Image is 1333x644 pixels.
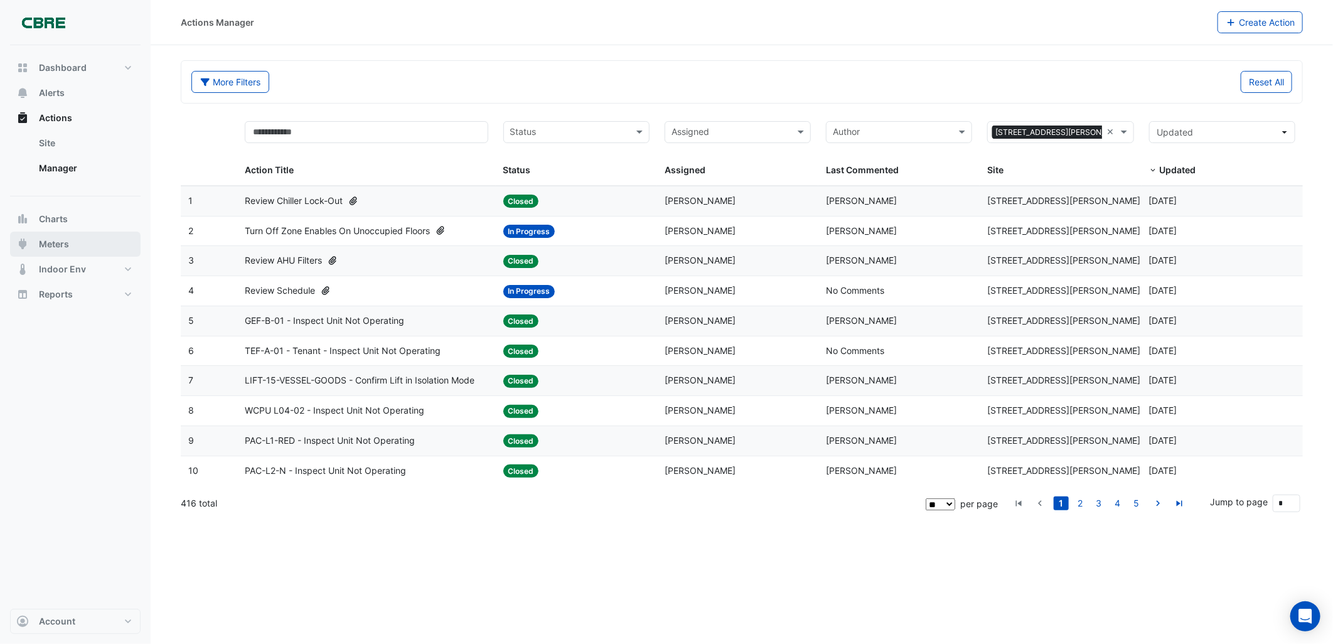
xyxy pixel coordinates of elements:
span: [STREET_ADDRESS][PERSON_NAME] [987,465,1140,476]
app-icon: Meters [16,238,29,250]
span: [STREET_ADDRESS][PERSON_NAME] [987,435,1140,446]
span: ​[PERSON_NAME] [665,225,736,236]
button: Alerts [10,80,141,105]
a: go to first page [1011,496,1026,510]
span: [PERSON_NAME] [826,435,897,446]
span: Assigned [665,164,705,175]
span: Closed [503,314,539,328]
button: Account [10,609,141,634]
span: Review Chiller Lock-Out [245,194,343,208]
span: [PERSON_NAME] [665,315,736,326]
span: Review Schedule [245,284,315,298]
span: 6 [188,345,194,356]
span: [STREET_ADDRESS][PERSON_NAME] [987,225,1140,236]
span: 2 [188,225,193,236]
span: ​[PERSON_NAME] [665,375,736,385]
span: [STREET_ADDRESS][PERSON_NAME] [987,375,1140,385]
span: Closed [503,375,539,388]
span: 8 [188,405,194,416]
span: Status [503,164,531,175]
span: ​[PERSON_NAME] [826,465,897,476]
div: Open Intercom Messenger [1290,601,1320,631]
span: [STREET_ADDRESS][PERSON_NAME] [987,195,1140,206]
app-icon: Charts [16,213,29,225]
span: Updated [1157,127,1194,137]
span: In Progress [503,225,555,238]
span: 9 [188,435,194,446]
span: 2025-05-26T10:04:07.880 [1149,375,1177,385]
a: 3 [1091,496,1106,510]
span: 2025-05-26T10:00:04.338 [1149,465,1177,476]
span: No Comments [826,285,884,296]
span: [STREET_ADDRESS][PERSON_NAME] [992,126,1133,139]
span: ​[PERSON_NAME] [826,255,897,266]
span: [STREET_ADDRESS][PERSON_NAME] [987,255,1140,266]
span: Closed [503,195,539,208]
app-icon: Dashboard [16,62,29,74]
div: Actions [10,131,141,186]
a: 1 [1054,496,1069,510]
li: page 3 [1089,496,1108,510]
span: [PERSON_NAME] [826,195,897,206]
app-icon: Actions [16,112,29,124]
li: page 2 [1071,496,1089,510]
a: Manager [29,156,141,181]
span: Reports [39,288,73,301]
button: More Filters [191,71,269,93]
div: Actions Manager [181,16,254,29]
span: 2025-05-26T10:01:52.033 [1149,405,1177,416]
span: TEF-A-01 - Tenant - Inspect Unit Not Operating [245,344,441,358]
span: Site [987,164,1004,175]
span: Clear [1107,125,1118,139]
span: 2025-05-26T10:01:44.619 [1149,435,1177,446]
span: Closed [503,434,539,448]
span: 10 [188,465,198,476]
span: 2025-09-02T15:09:33.045 [1149,225,1177,236]
span: PAC-L1-RED - Inspect Unit Not Operating [245,434,415,448]
span: 2025-08-22T08:20:32.308 [1149,315,1177,326]
span: [STREET_ADDRESS][PERSON_NAME] [987,315,1140,326]
li: page 5 [1127,496,1146,510]
span: 1 [188,195,193,206]
div: 416 total [181,488,923,519]
span: Alerts [39,87,65,99]
span: Turn Off Zone Enables On Unoccupied Floors [245,224,430,239]
span: Closed [503,255,539,268]
span: 2025-08-29T10:38:08.499 [1149,285,1177,296]
span: [PERSON_NAME] [665,195,736,206]
span: [PERSON_NAME] [826,375,897,385]
span: LIFT-15-VESSEL-GOODS - Confirm Lift in Isolation Mode [245,373,474,388]
span: ​[PERSON_NAME] [665,255,736,266]
button: Updated [1149,121,1295,143]
span: 2025-09-04T10:23:18.651 [1149,195,1177,206]
a: 4 [1110,496,1125,510]
span: Action Title [245,164,294,175]
span: 7 [188,375,193,385]
li: page 1 [1052,496,1071,510]
span: Closed [503,464,539,478]
span: 5 [188,315,194,326]
a: 5 [1129,496,1144,510]
span: Charts [39,213,68,225]
a: 2 [1073,496,1088,510]
span: [PERSON_NAME] [826,225,897,236]
span: 3 [188,255,194,266]
label: Jump to page [1210,495,1268,508]
span: 4 [188,285,194,296]
app-icon: Indoor Env [16,263,29,276]
li: page 4 [1108,496,1127,510]
span: WCPU L04-02 - Inspect Unit Not Operating [245,404,424,418]
app-icon: Reports [16,288,29,301]
span: 2025-09-01T14:52:30.274 [1149,255,1177,266]
a: go to next page [1150,496,1165,510]
span: ​[PERSON_NAME] [826,315,897,326]
span: Last Commented [826,164,899,175]
a: go to previous page [1032,496,1047,510]
span: Closed [503,345,539,358]
span: Dashboard [39,62,87,74]
span: Account [39,615,75,628]
span: [STREET_ADDRESS][PERSON_NAME] [987,285,1140,296]
span: Meters [39,238,69,250]
button: Actions [10,105,141,131]
span: [PERSON_NAME] [665,435,736,446]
